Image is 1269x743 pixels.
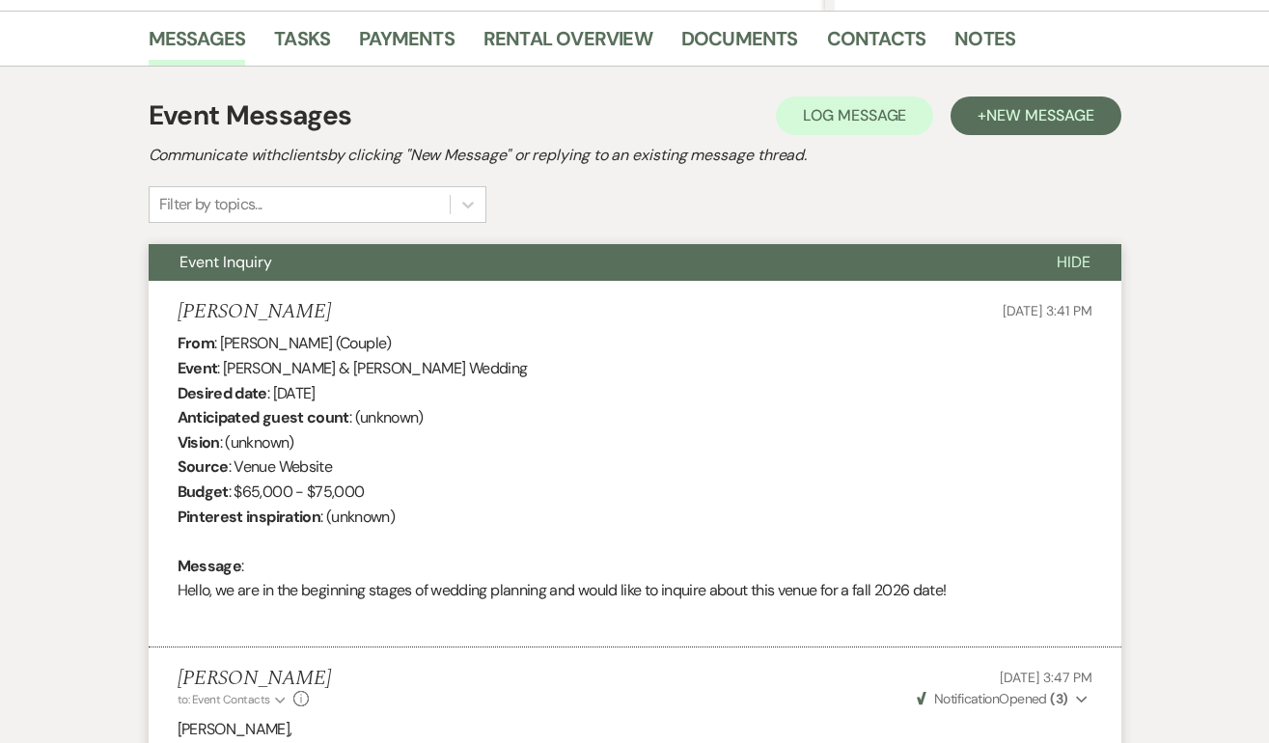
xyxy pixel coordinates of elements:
a: Rental Overview [483,23,652,66]
button: Event Inquiry [149,244,1026,281]
a: Contacts [827,23,926,66]
b: Vision [178,432,220,453]
span: Hide [1057,252,1090,272]
h1: Event Messages [149,96,352,136]
h5: [PERSON_NAME] [178,300,331,324]
button: +New Message [951,96,1120,135]
span: to: Event Contacts [178,692,270,707]
strong: ( 3 ) [1050,690,1067,707]
span: [DATE] 3:41 PM [1003,302,1091,319]
span: Event Inquiry [179,252,272,272]
button: to: Event Contacts [178,691,289,708]
b: Anticipated guest count [178,407,349,427]
span: Opened [917,690,1068,707]
button: Log Message [776,96,933,135]
a: Documents [681,23,798,66]
span: Notification [934,690,999,707]
b: From [178,333,214,353]
b: Message [178,556,242,576]
button: Hide [1026,244,1121,281]
a: Payments [359,23,455,66]
span: New Message [986,105,1093,125]
p: [PERSON_NAME], [178,717,1092,742]
h5: [PERSON_NAME] [178,667,331,691]
a: Messages [149,23,246,66]
h2: Communicate with clients by clicking "New Message" or replying to an existing message thread. [149,144,1121,167]
b: Pinterest inspiration [178,507,321,527]
div: : [PERSON_NAME] (Couple) : [PERSON_NAME] & [PERSON_NAME] Wedding : [DATE] : (unknown) : (unknown)... [178,331,1092,627]
span: Log Message [803,105,906,125]
b: Source [178,456,229,477]
button: NotificationOpened (3) [914,689,1092,709]
div: Filter by topics... [159,193,262,216]
a: Tasks [274,23,330,66]
b: Event [178,358,218,378]
a: Notes [954,23,1015,66]
b: Budget [178,482,229,502]
b: Desired date [178,383,267,403]
span: [DATE] 3:47 PM [1000,669,1091,686]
